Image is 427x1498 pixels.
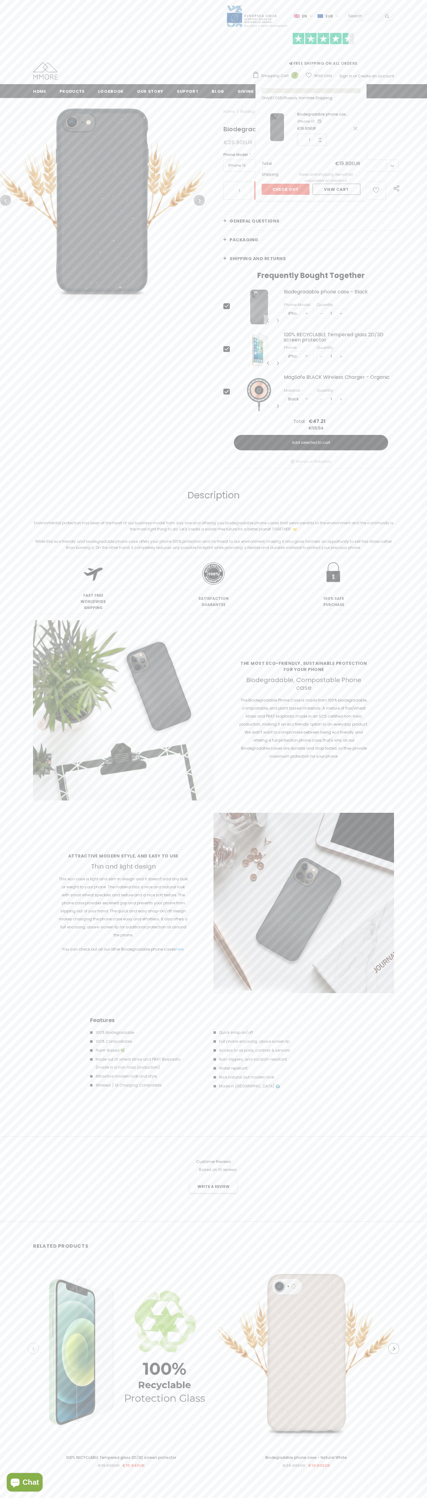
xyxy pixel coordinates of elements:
[284,387,313,394] div: Material
[238,88,267,94] span: Giving back
[270,95,287,100] span: €1.00EUR
[213,1046,331,1054] li: Access to all ports, controls & sensors
[325,13,333,19] span: EUR
[317,309,326,318] span: −
[213,1073,331,1081] li: Nice natural, but modern look
[236,373,282,411] img: MagSafe BLACK Wireless Charger - Organic image 0
[284,332,399,343] a: 100% RECYCLABLE Tempered glass 2D/3D screen protector
[239,696,369,760] p: The Biodegradable Phone Case is made from 100% biodegradable, compostable, and plant based materi...
[297,126,316,131] span: €19.80EUR
[33,520,394,532] div: Environmental protection has been at the heart of our business model from day one and offering yo...
[33,1454,209,1461] a: 100% RECYCLABLE Tempered glass 2D/3D screen protector
[97,1463,120,1468] span: €19.80EUR
[177,84,199,98] a: support
[223,249,399,268] a: Shipping and returns
[90,1081,207,1089] li: Wireless / Qi Charging Compatible
[292,33,354,45] img: Trust Pilot Stars
[137,84,164,98] a: Our Story
[282,1463,305,1468] span: €26.90EUR
[84,605,103,610] strong: SHIPPING
[201,602,226,607] strong: GUARANTEE
[213,1055,331,1063] li: Non-slippery, and scratch-resistant
[323,596,344,601] strong: 100% SAFE
[33,1242,89,1250] span: Related Products
[90,1029,207,1037] li: 100% Biodegradable
[294,14,300,19] img: i-lang-1.png
[317,352,326,361] span: −
[230,256,286,262] span: Shipping and returns
[337,352,346,361] span: +
[254,181,363,200] input: Add to cart
[262,184,309,195] button: Check Out
[196,1159,231,1164] span: Customer Reviews
[212,88,224,94] span: Blog
[33,538,394,551] div: While this eco friendly and biodegradable phone case offers your phone 100% protection and no thr...
[252,71,301,80] a: Shopping Cart 1
[309,417,325,425] div: €47.21
[190,1181,237,1193] a: Write a review
[291,460,294,463] img: picky story
[345,11,380,20] input: Search Site
[323,602,344,607] strong: PURCHASE
[291,72,298,79] span: 1
[90,1072,207,1080] li: Attractive modern look and style
[223,231,399,249] a: PACKAGING
[230,237,259,243] span: PACKAGING
[317,387,346,394] div: Quantity
[238,84,267,98] a: Giving back
[188,489,240,502] span: Description
[317,345,346,351] div: Quantity
[90,1016,207,1024] h4: Features
[213,813,394,993] img: Black Biodegradable Phone Case on the table
[213,1029,331,1037] li: Quick snap on/off
[234,435,388,450] button: Add selected to cart
[223,271,399,280] h2: Frequently Bought Together
[5,1473,44,1493] inbox-online-store-chat: Shopify online store chat
[137,88,164,94] span: Our Story
[297,118,314,125] small: iPhone 13
[313,184,360,195] a: View Cart
[339,73,352,79] a: Sign In
[236,330,282,369] img: Screen Protector iPhone SE 2
[190,1167,196,1172] span: 5.0 of 5 stars
[60,88,85,94] span: Products
[317,119,322,124] a: link
[33,62,58,80] img: MMORE Cases
[261,73,289,79] span: Shopping Cart
[317,302,346,308] div: Quantity
[321,560,347,587] img: safe purchase icon
[213,1064,331,1072] li: Water repellant
[252,35,394,66] span: FREE SHIPPING ON ALL ORDERS
[198,596,229,601] strong: SATISFACTION
[122,1463,145,1468] span: €15.84EUR
[33,84,46,98] a: Home
[284,289,399,300] a: Biodegradable phone case - Black
[218,1454,394,1461] a: Biodegradable phone case - Natural White
[90,1046,207,1054] li: Plant-Based 🌿
[213,1082,331,1090] li: Made in [GEOGRAPHIC_DATA] 🌍
[309,425,327,431] div: €55.54
[293,418,305,424] div: Total:
[236,288,282,326] img: iPhone 11 Pro Biodegradable Phone Case
[284,374,399,385] a: MagSafe BLACK Wireless Charger - Organic
[82,562,105,585] img: fast shipping icon
[291,171,360,184] span: Taxes and shipping fee will be calculated at checkout
[335,160,360,167] span: €19.80EUR
[226,13,288,18] a: Javni Razpis
[288,353,301,359] div: iPhone 6/6S/7/8/SE2/SE3
[58,875,188,939] p: This eco case is light and slim in design and it doesn't add any bulk or weight to your phone. Th...
[33,620,213,800] img: Biodegradable Phone Case in Black Flatlay
[317,395,326,404] span: −
[306,70,332,81] a: Wish Lists
[265,1455,347,1460] span: Biodegradable phone case - Natural White
[176,947,184,952] a: here
[240,108,307,115] span: Biodegradable phone case - Black
[223,138,253,146] span: €26.90EUR
[262,95,360,101] div: Only away from
[60,84,85,98] a: Products
[288,396,301,402] div: Black
[226,5,288,27] img: Javni Razpis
